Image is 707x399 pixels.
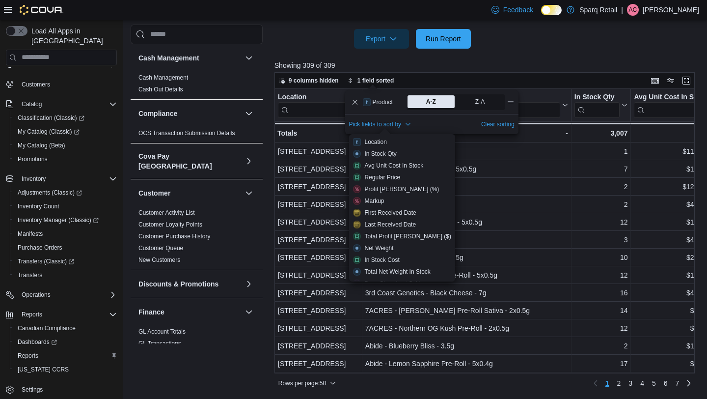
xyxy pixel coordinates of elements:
button: Sort by: In Stock Cost [349,254,455,266]
div: Totals [277,127,359,139]
span: Classification (Classic) [18,114,84,122]
a: My Catalog (Beta) [14,140,69,151]
span: Reports [22,311,42,318]
a: Inventory Count [14,200,63,212]
button: Cova Pay [GEOGRAPHIC_DATA] [138,151,241,171]
button: Previous page [590,377,601,389]
span: 3 [628,378,632,388]
span: Inventory Manager (Classic) [14,214,117,226]
a: Transfers (Classic) [14,256,78,267]
button: Operations [18,289,54,301]
a: Page 4 of 7 [636,375,648,391]
div: Total Profit [PERSON_NAME] ($) [365,232,451,240]
button: Sort by: Regular Price [349,171,455,183]
div: Abide - Blueberry Bliss - 3.5g [365,340,568,352]
div: [STREET_ADDRESS] [278,287,359,299]
a: GL Account Totals [138,328,186,335]
button: Sort by: Total Net Weight In Stock [349,266,455,278]
p: Product [373,98,393,106]
span: Cash Out Details [138,85,183,93]
button: Pick fields to sort by [349,118,411,130]
div: 7ACRES - Northern OG Kush Pre-Roll - 2x0.5g [365,322,568,334]
span: Manifests [18,230,43,238]
nav: Pagination for preceding grid [590,375,695,391]
div: 1964 - Blue Dream Pre-Roll - 5x0.5g [365,163,568,175]
p: [PERSON_NAME] [643,4,699,16]
div: 1964 - Lemon Diesel - 28g [365,181,568,193]
a: GL Transactions [138,340,181,347]
button: Finance [243,306,255,318]
span: AC [629,4,637,16]
label: A-Z [407,94,456,109]
div: Days Since Last Sold [365,280,421,287]
div: $41.35 [634,199,707,210]
span: Reports [18,352,38,360]
button: Enter fullscreen [680,75,692,86]
span: Pick fields to sort by [349,120,402,128]
a: Classification (Classic) [10,111,121,125]
button: Inventory [2,172,121,186]
a: Page 5 of 7 [648,375,660,391]
div: Drag handle [507,98,515,106]
button: Rows per page:50 [274,377,340,389]
span: Reports [14,350,117,362]
div: [STREET_ADDRESS] [278,305,359,316]
span: My Catalog (Classic) [14,126,117,138]
button: [US_STATE] CCRS [10,363,121,376]
div: First Received Date [365,209,416,217]
button: Manifests [10,227,121,241]
div: Location [278,92,351,117]
h3: Cash Management [138,53,199,63]
span: [US_STATE] CCRS [18,366,69,373]
span: Adjustments (Classic) [14,187,117,199]
a: Page 2 of 7 [613,375,625,391]
div: 1964 - M'mosa - 7g [365,234,568,246]
input: Dark Mode [541,5,562,15]
div: 1964 - Organic Comatose - 3.5g [365,252,568,263]
span: Cash Management [138,74,188,82]
a: Next page [683,377,695,389]
div: Avg Unit Cost In Stock [634,92,699,117]
div: Product [375,92,560,117]
div: Aimee Calder [627,4,639,16]
div: 17 [574,358,628,370]
div: 12 [574,216,628,228]
button: Inventory [18,173,50,185]
button: Sort by: Markup [349,195,455,207]
span: Inventory Count [14,200,117,212]
span: Inventory [18,173,117,185]
a: [US_STATE] CCRS [14,364,73,375]
div: $17.14 [634,163,707,175]
a: Canadian Compliance [14,322,80,334]
a: New Customers [138,256,180,263]
div: Location [278,92,351,102]
div: $46.74 [634,287,707,299]
button: Sort by: Avg Unit Cost In Stock [349,160,455,171]
button: Cova Pay [GEOGRAPHIC_DATA] [243,155,255,167]
span: Classification (Classic) [14,112,117,124]
div: 1964 - Organic Comatose Pre-Roll - 5x0.5g [365,269,568,281]
div: Markup [365,197,384,205]
span: 9 columns hidden [289,77,339,85]
div: [STREET_ADDRESS] [278,234,359,246]
button: Discounts & Promotions [243,278,255,290]
div: In Stock Qty [574,92,620,117]
a: Purchase Orders [14,242,66,254]
div: Last Received Date [365,221,416,228]
span: Dashboards [14,336,117,348]
span: Settings [18,383,117,396]
span: Washington CCRS [14,364,117,375]
label: Z-A [456,94,505,109]
span: Load All Apps in [GEOGRAPHIC_DATA] [27,26,117,46]
button: Purchase Orders [10,241,121,255]
div: Customer [131,207,263,270]
button: Compliance [138,109,241,118]
span: Customer Loyalty Points [138,221,202,228]
div: 7 [574,163,628,175]
span: Catalog [22,100,42,108]
button: 1 field sorted [344,75,398,86]
div: [STREET_ADDRESS] [278,163,359,175]
div: 7ACRES - [PERSON_NAME] Pre-Roll Sativa - 2x0.5g [365,305,568,316]
h3: Customer [138,188,170,198]
span: 6 [664,378,668,388]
